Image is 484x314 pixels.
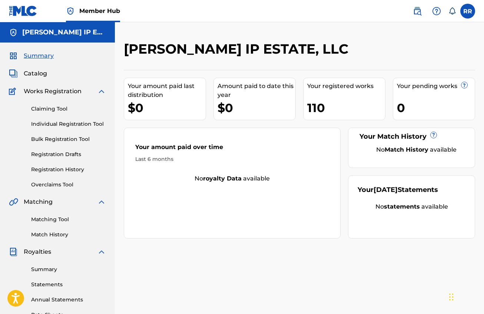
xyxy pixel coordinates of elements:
div: $0 [128,99,206,116]
a: CatalogCatalog [9,69,47,78]
h5: DEAN REED IP ESTATE, LLC [22,28,106,37]
iframe: Chat Widget [447,278,484,314]
a: Summary [31,266,106,273]
img: Catalog [9,69,18,78]
img: Accounts [9,28,18,37]
img: Works Registration [9,87,19,96]
div: No available [124,174,340,183]
div: Help [429,4,444,18]
a: Overclaims Tool [31,181,106,189]
img: expand [97,87,106,96]
div: Your Match History [358,132,465,142]
div: Notifications [448,7,456,15]
span: Catalog [24,69,47,78]
div: $0 [218,99,295,116]
a: Registration History [31,166,106,173]
div: Your registered works [307,82,385,91]
a: Bulk Registration Tool [31,135,106,143]
span: Member Hub [79,7,120,15]
a: Claiming Tool [31,105,106,113]
strong: Match History [385,146,428,153]
span: ? [431,132,437,138]
img: help [432,7,441,16]
span: [DATE] [374,186,398,194]
img: search [413,7,422,16]
img: Top Rightsholder [66,7,75,16]
a: Annual Statements [31,296,106,304]
img: Matching [9,197,18,206]
a: Matching Tool [31,216,106,223]
div: Your pending works [397,82,475,91]
img: MLC Logo [9,6,37,16]
span: Summary [24,51,54,60]
div: No available [367,145,465,154]
div: Last 6 months [135,155,329,163]
h2: [PERSON_NAME] IP ESTATE, LLC [124,41,352,57]
a: Individual Registration Tool [31,120,106,128]
img: expand [97,197,106,206]
a: Registration Drafts [31,151,106,158]
span: Matching [24,197,53,206]
a: Public Search [410,4,425,18]
strong: royalty data [203,175,242,182]
a: SummarySummary [9,51,54,60]
span: Royalties [24,247,51,256]
div: Your amount paid last distribution [128,82,206,99]
div: Amount paid to date this year [218,82,295,99]
span: Works Registration [24,87,82,96]
a: Statements [31,281,106,288]
a: Match History [31,231,106,239]
div: Your amount paid over time [135,143,329,155]
div: Your Statements [358,185,438,195]
div: No available [358,202,465,211]
strong: statements [384,203,420,210]
div: 0 [397,99,475,116]
div: 110 [307,99,385,116]
span: ? [461,82,467,88]
img: expand [97,247,106,256]
div: Drag [449,286,454,308]
img: Summary [9,51,18,60]
img: Royalties [9,247,18,256]
div: User Menu [460,4,475,18]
